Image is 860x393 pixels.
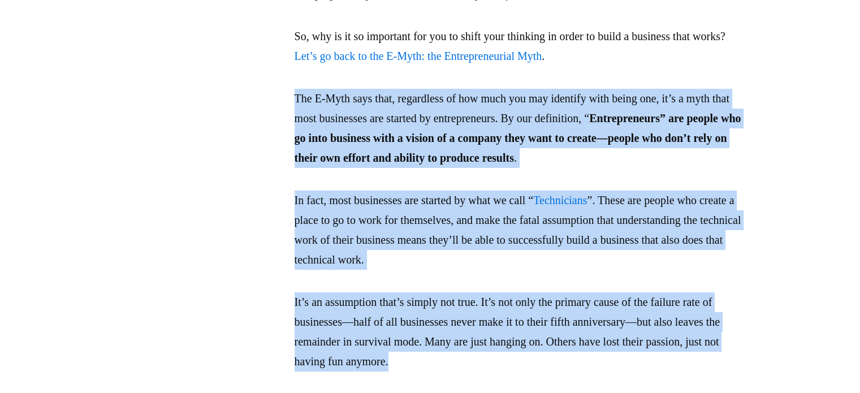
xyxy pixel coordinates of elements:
p: In fact, most businesses are started by what we call “ ”. These are people who create a place to ... [295,191,747,270]
a: Let’s go back to the E-Myth: the Entrepreneurial Myth [295,50,542,62]
p: The E-Myth says that, regardless of how much you may identify with being one, it’s a myth that mo... [295,89,747,168]
p: It’s an assumption that’s simply not true. It’s not only the primary cause of the failure rate of... [295,292,747,372]
a: Technicians [533,194,587,206]
strong: Entrepreneurs” are people who go into business with a vision of a company they want to create—peo... [295,112,741,164]
div: أداة الدردشة [803,339,860,393]
p: So, why is it so important for you to shift your thinking in order to build a business that works? . [295,27,747,66]
iframe: Chat Widget [803,339,860,393]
